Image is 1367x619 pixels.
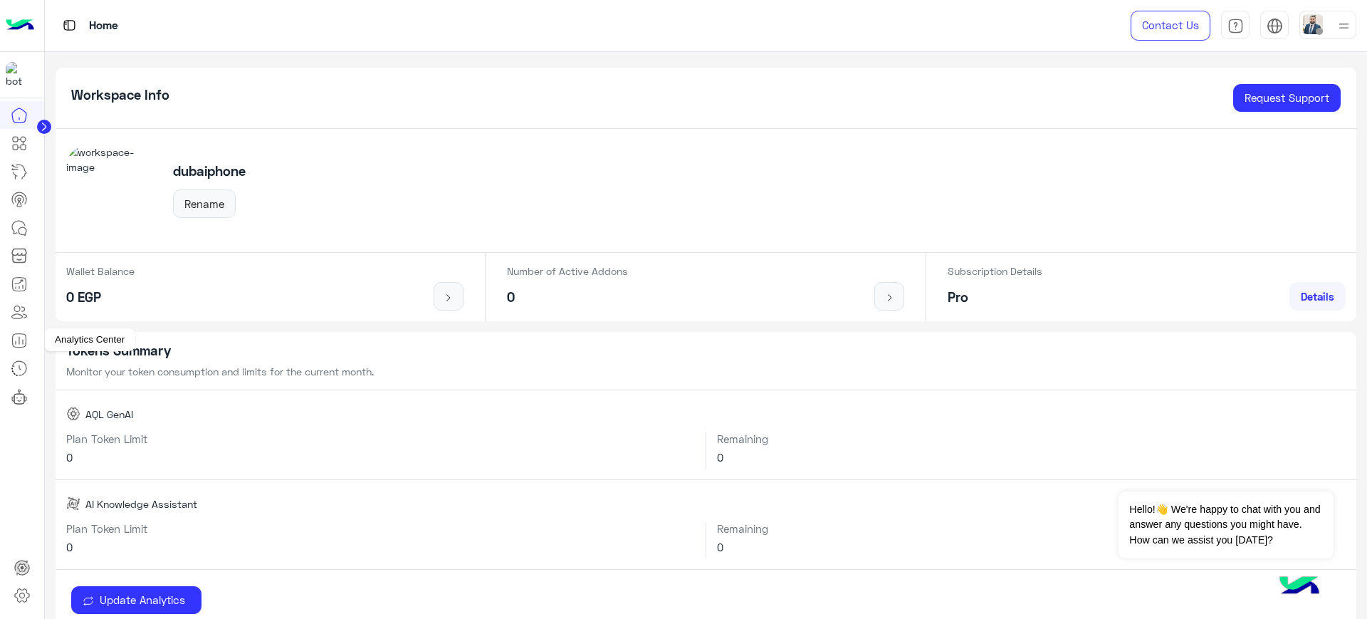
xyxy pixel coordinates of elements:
[66,343,1346,359] h5: Tokens Summary
[440,292,458,303] img: icon
[66,407,80,421] img: AQL GenAI
[66,522,696,535] h6: Plan Token Limit
[1131,11,1210,41] a: Contact Us
[948,289,1042,306] h5: Pro
[66,496,80,511] img: AI Knowledge Assistant
[717,522,1346,535] h6: Remaining
[85,496,197,511] span: AI Knowledge Assistant
[6,62,31,88] img: 1403182699927242
[1335,17,1353,35] img: profile
[61,16,78,34] img: tab
[89,16,118,36] p: Home
[507,264,628,279] p: Number of Active Addons
[881,292,899,303] img: icon
[173,163,246,180] h5: dubaiphone
[44,328,135,351] div: Analytics Center
[66,364,1346,379] p: Monitor your token consumption and limits for the current month.
[1289,282,1346,311] a: Details
[94,593,190,606] span: Update Analytics
[71,586,201,615] button: Update Analytics
[507,289,628,306] h5: 0
[83,595,94,607] img: update icon
[948,264,1042,279] p: Subscription Details
[66,541,696,553] h6: 0
[1303,14,1323,34] img: userImage
[71,87,169,103] h5: Workspace Info
[717,432,1346,445] h6: Remaining
[66,145,157,236] img: workspace-image
[1301,290,1334,303] span: Details
[717,451,1346,464] h6: 0
[66,451,696,464] h6: 0
[1274,562,1324,612] img: hulul-logo.png
[6,11,34,41] img: Logo
[66,289,135,306] h5: 0 EGP
[1227,18,1244,34] img: tab
[1233,84,1341,113] a: Request Support
[1221,11,1250,41] a: tab
[66,432,696,445] h6: Plan Token Limit
[1267,18,1283,34] img: tab
[1119,491,1333,558] span: Hello!👋 We're happy to chat with you and answer any questions you might have. How can we assist y...
[66,264,135,279] p: Wallet Balance
[717,541,1346,553] h6: 0
[173,189,236,218] button: Rename
[85,407,133,422] span: AQL GenAI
